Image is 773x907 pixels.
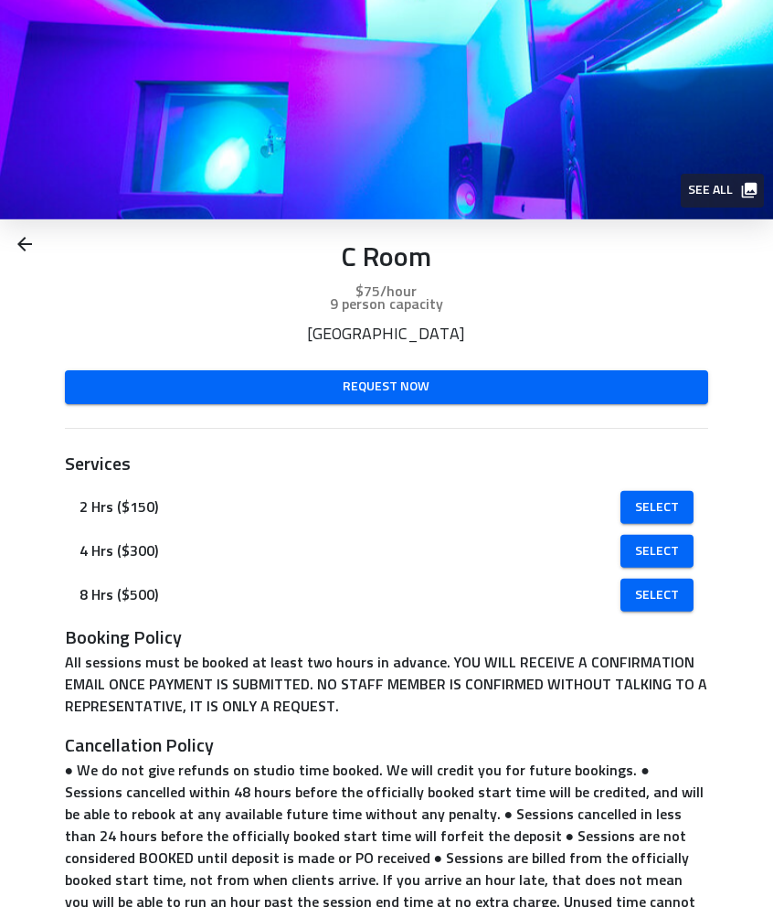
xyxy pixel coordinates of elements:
[79,496,624,518] span: 2 Hrs ($150)
[635,583,679,606] span: Select
[65,624,709,652] h3: Booking Policy
[65,242,709,276] p: C Room
[65,293,709,315] p: 9 person capacity
[635,496,679,518] span: Select
[65,370,709,404] a: Request Now
[65,573,709,617] div: 8 Hrs ($500)
[65,652,709,718] p: All sessions must be booked at least two hours in advance. YOU WILL RECEIVE A CONFIRMATION EMAIL ...
[65,325,709,345] p: [GEOGRAPHIC_DATA]
[681,174,764,208] button: See all
[79,376,694,399] span: Request Now
[65,451,709,478] h3: Services
[620,490,694,524] a: Select
[620,578,694,612] a: Select
[65,281,709,303] p: $75/hour
[65,529,709,573] div: 4 Hrs ($300)
[65,486,709,529] div: 2 Hrs ($150)
[79,584,624,606] span: 8 Hrs ($500)
[620,534,694,568] a: Select
[635,539,679,562] span: Select
[65,732,709,760] h3: Cancellation Policy
[688,179,755,202] span: See all
[79,540,624,562] span: 4 Hrs ($300)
